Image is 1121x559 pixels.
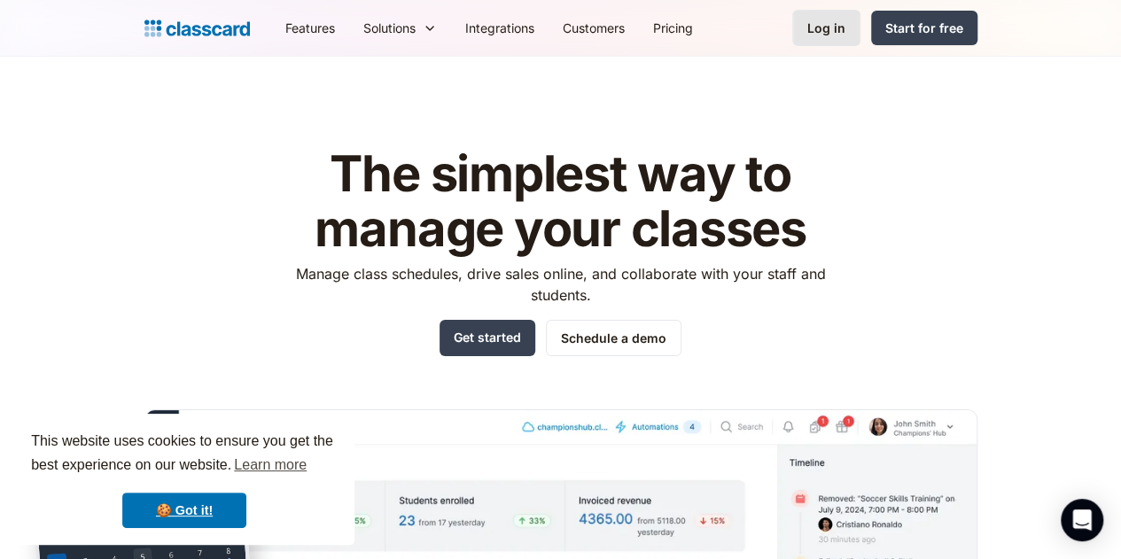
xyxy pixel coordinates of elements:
[349,8,451,48] div: Solutions
[31,431,338,478] span: This website uses cookies to ensure you get the best experience on our website.
[231,452,309,478] a: learn more about cookies
[363,19,416,37] div: Solutions
[1061,499,1103,541] div: Open Intercom Messenger
[549,8,639,48] a: Customers
[546,320,681,356] a: Schedule a demo
[885,19,963,37] div: Start for free
[792,10,860,46] a: Log in
[144,16,250,41] a: home
[271,8,349,48] a: Features
[279,263,842,306] p: Manage class schedules, drive sales online, and collaborate with your staff and students.
[440,320,535,356] a: Get started
[14,414,354,545] div: cookieconsent
[807,19,845,37] div: Log in
[451,8,549,48] a: Integrations
[871,11,977,45] a: Start for free
[279,147,842,256] h1: The simplest way to manage your classes
[639,8,707,48] a: Pricing
[122,493,246,528] a: dismiss cookie message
